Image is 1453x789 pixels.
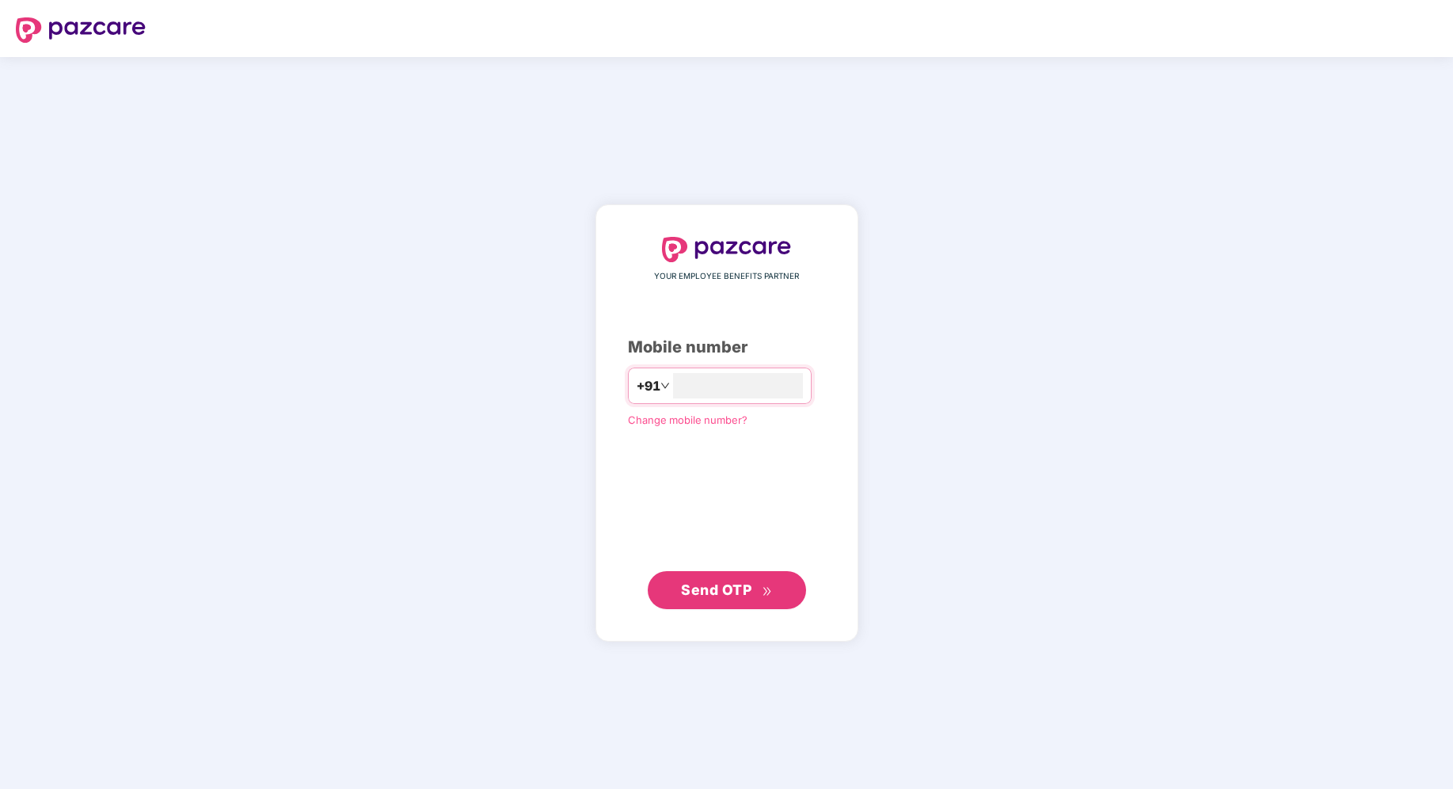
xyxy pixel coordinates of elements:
div: Mobile number [628,335,826,360]
span: YOUR EMPLOYEE BENEFITS PARTNER [654,270,799,283]
a: Change mobile number? [628,414,747,426]
img: logo [16,17,146,43]
img: logo [662,237,792,262]
span: down [660,381,670,391]
span: +91 [637,376,660,396]
span: double-right [762,586,772,597]
span: Send OTP [681,581,751,598]
button: Send OTPdouble-right [648,571,806,609]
